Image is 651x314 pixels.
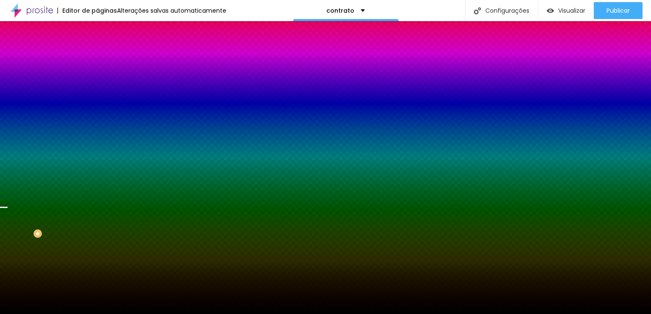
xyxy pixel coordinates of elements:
font: Alterações salvas automaticamente [117,6,226,15]
font: Configurações [485,6,529,15]
img: Ícone [474,7,481,14]
button: Visualizar [538,2,594,19]
font: Publicar [606,6,630,15]
button: Publicar [594,2,643,19]
font: Editor de páginas [62,6,117,15]
img: view-1.svg [547,7,554,14]
font: Visualizar [558,6,585,15]
font: contrato [326,6,354,15]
